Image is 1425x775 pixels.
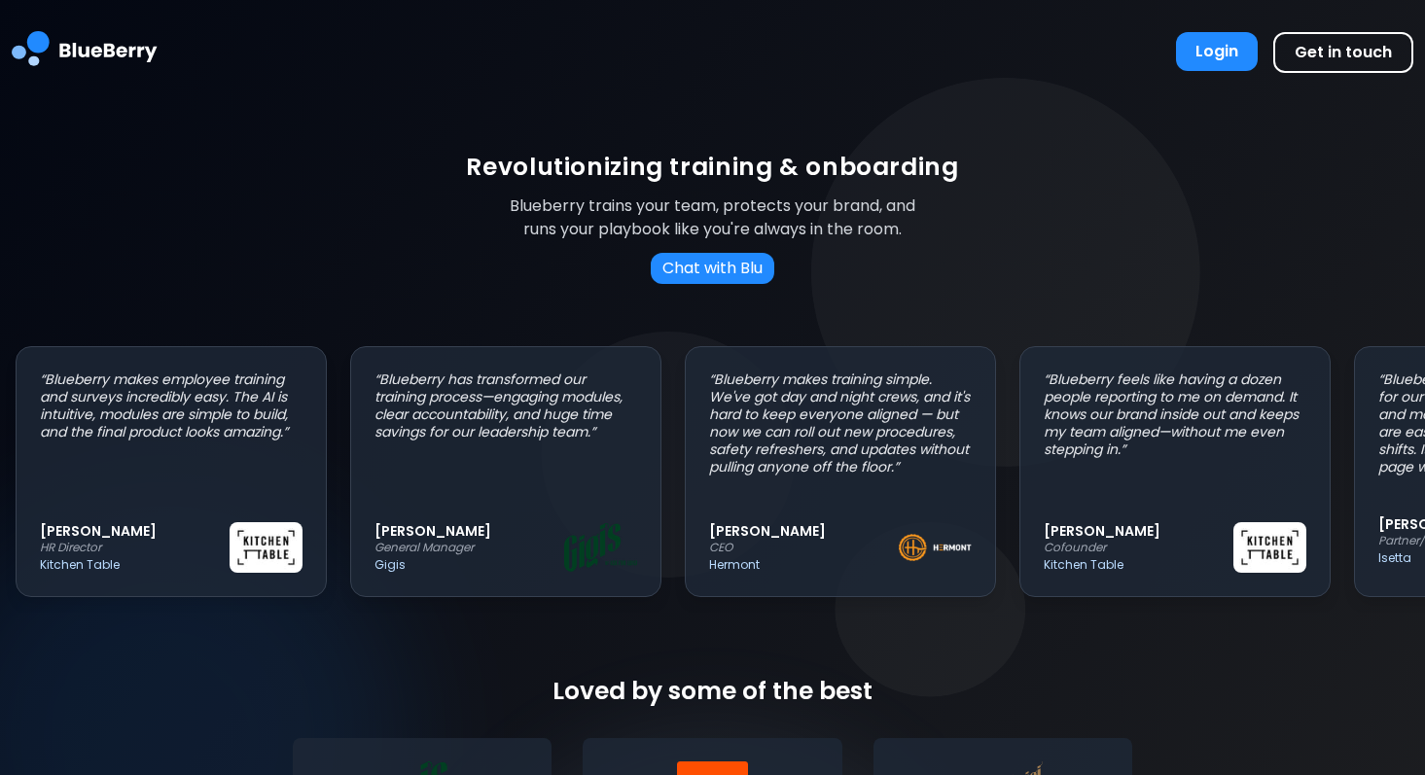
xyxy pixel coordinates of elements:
[230,522,303,573] img: Kitchen Table logo
[1044,557,1233,573] p: Kitchen Table
[40,540,230,555] p: HR Director
[1044,370,1306,458] p: “ Blueberry feels like having a dozen people reporting to me on demand. It knows our brand inside...
[1233,522,1306,573] img: Kitchen Table logo
[1044,522,1233,540] p: [PERSON_NAME]
[1295,41,1392,63] span: Get in touch
[651,253,774,284] button: Chat with Blu
[1176,32,1258,71] button: Login
[1176,32,1258,73] a: Login
[374,540,564,555] p: General Manager
[495,194,931,241] p: Blueberry trains your team, protects your brand, and runs your playbook like you're always in the...
[709,557,899,573] p: Hermont
[899,534,972,562] img: Hermont logo
[374,370,637,440] p: “ Blueberry has transformed our training process—engaging modules, clear accountability, and huge...
[12,16,158,88] img: BlueBerry Logo
[40,370,303,440] p: “ Blueberry makes employee training and surveys incredibly easy. The AI is intuitive, modules are...
[374,557,564,573] p: Gigis
[293,675,1133,707] h2: Loved by some of the best
[564,523,637,571] img: Gigis logo
[40,557,230,573] p: Kitchen Table
[374,522,564,540] p: [PERSON_NAME]
[1273,32,1413,73] button: Get in touch
[466,151,958,183] h1: Revolutionizing training & onboarding
[1044,540,1233,555] p: Cofounder
[709,540,899,555] p: CEO
[709,522,899,540] p: [PERSON_NAME]
[709,370,972,476] p: “ Blueberry makes training simple. We've got day and night crews, and it's hard to keep everyone ...
[40,522,230,540] p: [PERSON_NAME]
